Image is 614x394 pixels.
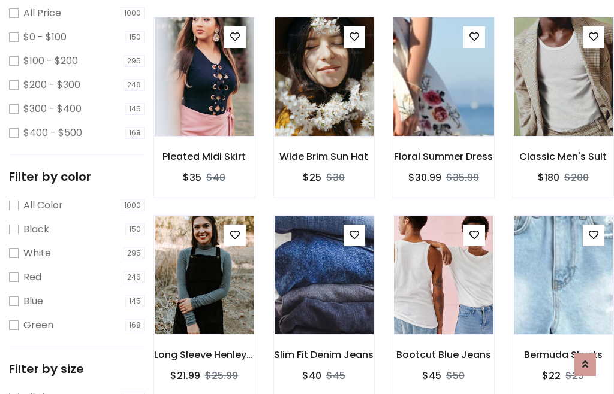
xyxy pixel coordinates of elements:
[154,151,255,162] h6: Pleated Midi Skirt
[23,270,41,284] label: Red
[302,370,321,381] h6: $40
[274,349,375,360] h6: Slim Fit Denim Jeans
[23,126,82,140] label: $400 - $500
[393,349,494,360] h6: Bootcut Blue Jeans
[23,6,61,20] label: All Price
[9,362,145,376] h5: Filter by size
[125,31,145,43] span: 150
[9,169,145,184] h5: Filter by color
[538,172,559,183] h6: $180
[23,222,49,237] label: Black
[513,349,614,360] h6: Bermuda Shorts
[124,247,145,259] span: 295
[23,246,51,260] label: White
[206,171,225,184] del: $40
[23,54,78,68] label: $100 - $200
[124,55,145,67] span: 295
[125,295,145,307] span: 145
[274,151,375,162] h6: Wide Brim Sun Hat
[446,369,465,383] del: $50
[125,223,145,235] span: 150
[326,369,345,383] del: $45
[23,318,53,332] label: Green
[23,30,67,44] label: $0 - $100
[23,102,82,116] label: $300 - $400
[542,370,561,381] h6: $22
[564,171,589,184] del: $200
[303,172,321,183] h6: $25
[513,151,614,162] h6: Classic Men's Suit
[446,171,479,184] del: $35.99
[565,369,584,383] del: $25
[154,349,255,360] h6: Long Sleeve Henley T-Shirt
[422,370,441,381] h6: $45
[121,7,145,19] span: 1000
[125,103,145,115] span: 145
[205,369,238,383] del: $25.99
[170,370,200,381] h6: $21.99
[125,127,145,139] span: 168
[393,151,494,162] h6: Floral Summer Dress
[183,172,201,183] h6: $35
[23,294,43,308] label: Blue
[125,319,145,331] span: 168
[408,172,441,183] h6: $30.99
[124,79,145,91] span: 246
[326,171,345,184] del: $30
[23,198,63,213] label: All Color
[23,78,80,92] label: $200 - $300
[124,271,145,283] span: 246
[121,199,145,211] span: 1000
